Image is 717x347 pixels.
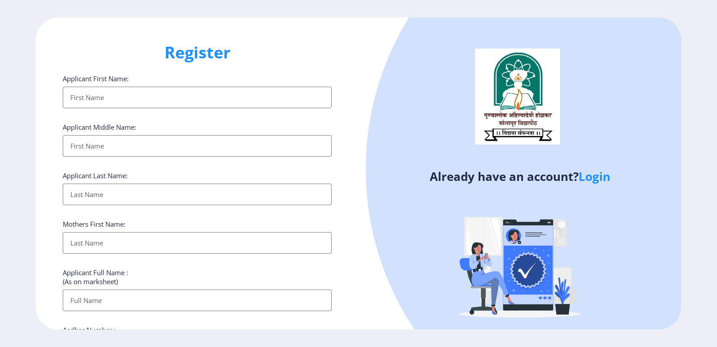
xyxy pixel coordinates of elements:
h4: Already have an account? [365,169,674,184]
label: Applicant Middle Name: [63,123,136,132]
h1: Register [63,42,332,63]
label: Mothers First Name: [63,220,125,228]
input: First Name [63,87,332,108]
img: logo [475,48,560,145]
input: Last Name [63,184,332,205]
label: Aadhar Number : [63,325,116,334]
input: Last Name [63,232,332,254]
label: Applicant Last Name: [63,171,128,180]
label: Applicant First Name: [63,74,129,83]
label: Applicant Full Name : (As on marksheet) [63,268,128,286]
a: Login [579,168,610,184]
input: Full Name [63,290,332,311]
img: Verified-rafiki.svg [441,183,598,340]
input: First Name [63,135,332,157]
